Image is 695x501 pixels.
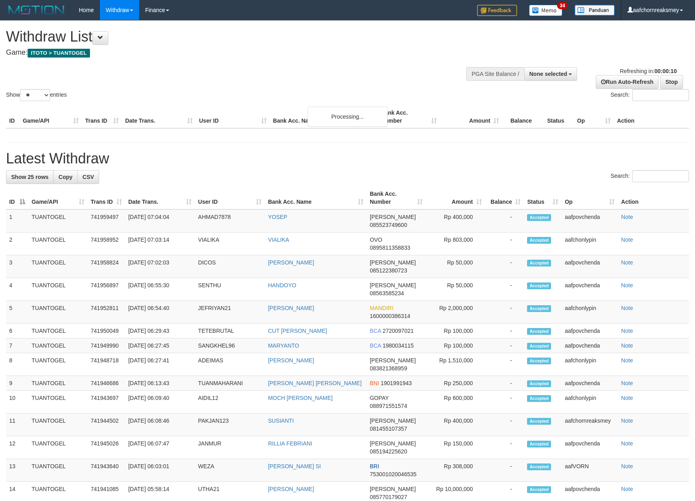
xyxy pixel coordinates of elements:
[621,380,633,386] a: Note
[485,436,524,459] td: -
[370,425,407,432] span: Copy 081455107357 to clipboard
[268,237,289,243] a: VIALIKA
[268,463,321,469] a: [PERSON_NAME] SI
[370,305,393,311] span: MANDIRI
[574,105,614,128] th: Op
[621,395,633,401] a: Note
[125,436,195,459] td: [DATE] 06:07:47
[370,237,382,243] span: OVO
[426,353,485,376] td: Rp 1,510,000
[381,380,412,386] span: Copy 1901991943 to clipboard
[20,105,82,128] th: Game/API
[370,395,389,401] span: GOPAY
[527,441,551,447] span: Accepted
[6,436,28,459] td: 12
[125,233,195,255] td: [DATE] 07:03:14
[20,89,50,101] select: Showentries
[370,365,407,372] span: Copy 083821368959 to clipboard
[611,170,689,182] label: Search:
[426,436,485,459] td: Rp 150,000
[195,414,265,436] td: PAKJAN123
[596,75,659,89] a: Run Auto-Refresh
[524,187,561,209] th: Status: activate to sort column ascending
[6,414,28,436] td: 11
[125,187,195,209] th: Date Trans.: activate to sort column ascending
[561,376,618,391] td: aafpovchenda
[620,68,677,74] span: Refreshing in:
[485,414,524,436] td: -
[6,49,455,57] h4: Game:
[477,5,517,16] img: Feedback.jpg
[621,342,633,349] a: Note
[370,440,416,447] span: [PERSON_NAME]
[125,459,195,482] td: [DATE] 06:03:01
[426,338,485,353] td: Rp 100,000
[268,417,294,424] a: SUSIANTI
[621,259,633,266] a: Note
[485,278,524,301] td: -
[268,214,287,220] a: YOSEP
[544,105,574,128] th: Status
[370,245,410,251] span: Copy 0895811358833 to clipboard
[28,459,88,482] td: TUANTOGEL
[268,342,299,349] a: MARYANTO
[377,105,440,128] th: Bank Acc. Number
[88,436,125,459] td: 741945026
[270,105,378,128] th: Bank Acc. Name
[195,459,265,482] td: WEZA
[88,187,125,209] th: Trans ID: activate to sort column ascending
[426,391,485,414] td: Rp 600,000
[53,170,78,184] a: Copy
[426,187,485,209] th: Amount: activate to sort column ascending
[370,463,379,469] span: BRI
[561,209,618,233] td: aafpovchenda
[28,324,88,338] td: TUANTOGEL
[88,209,125,233] td: 741959497
[6,301,28,324] td: 5
[527,486,551,493] span: Accepted
[426,209,485,233] td: Rp 400,000
[268,282,296,288] a: HANDOYO
[28,301,88,324] td: TUANTOGEL
[621,486,633,492] a: Note
[88,353,125,376] td: 741948718
[632,89,689,101] input: Search:
[58,174,72,180] span: Copy
[88,233,125,255] td: 741958952
[195,436,265,459] td: JANMUR
[6,459,28,482] td: 13
[268,259,314,266] a: [PERSON_NAME]
[28,49,90,58] span: ITOTO > TUANTOGEL
[561,459,618,482] td: aafVORN
[370,313,410,319] span: Copy 1600000386314 to clipboard
[6,278,28,301] td: 4
[466,67,524,81] div: PGA Site Balance /
[6,105,20,128] th: ID
[125,376,195,391] td: [DATE] 06:13:43
[370,380,379,386] span: BNI
[527,395,551,402] span: Accepted
[561,436,618,459] td: aafpovchenda
[195,353,265,376] td: ADEIMAS
[195,255,265,278] td: DICOS
[28,187,88,209] th: Game/API: activate to sort column ascending
[125,414,195,436] td: [DATE] 06:08:46
[88,255,125,278] td: 741958824
[632,170,689,182] input: Search:
[614,105,689,128] th: Action
[370,290,404,296] span: Copy 08563585234 to clipboard
[268,328,327,334] a: CUT [PERSON_NAME]
[524,67,577,81] button: None selected
[370,259,416,266] span: [PERSON_NAME]
[527,418,551,425] span: Accepted
[88,278,125,301] td: 741956897
[561,278,618,301] td: aafpovchenda
[28,353,88,376] td: TUANTOGEL
[529,5,563,16] img: Button%20Memo.svg
[426,414,485,436] td: Rp 400,000
[426,255,485,278] td: Rp 50,000
[82,105,122,128] th: Trans ID
[561,353,618,376] td: aafchonlypin
[426,301,485,324] td: Rp 2,000,000
[527,380,551,387] span: Accepted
